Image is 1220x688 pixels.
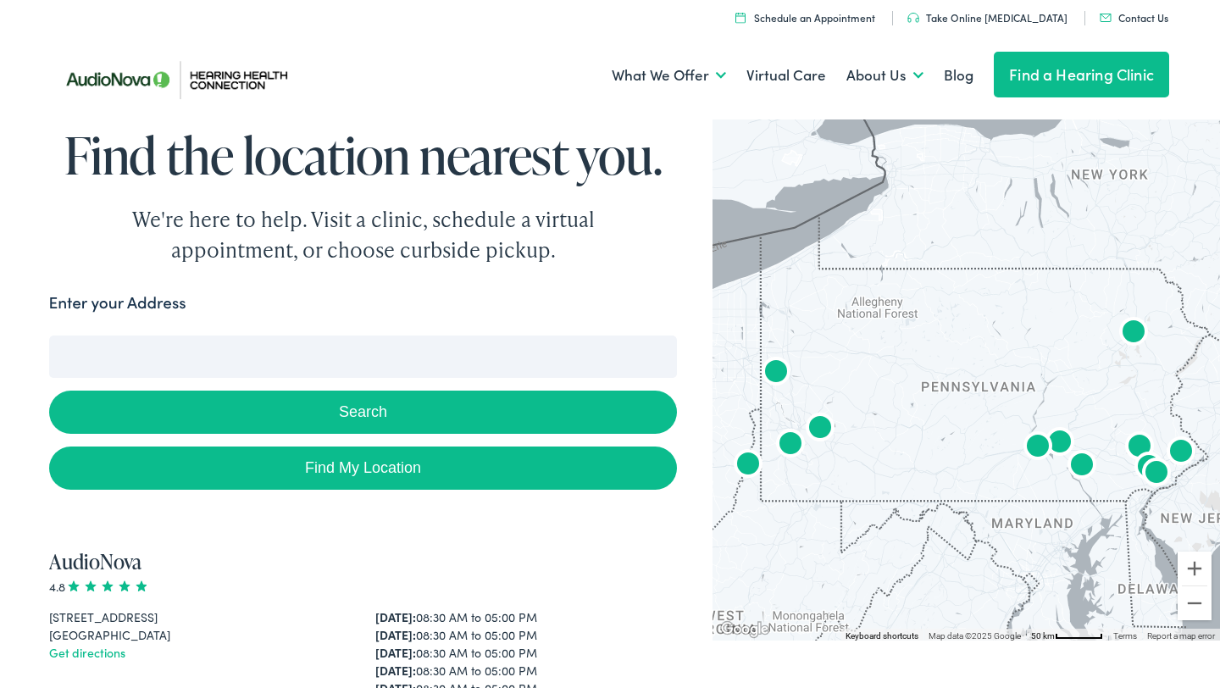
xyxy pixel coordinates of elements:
div: AudioNova [1128,448,1169,489]
input: Enter your address or zip code [49,336,678,378]
a: Blog [944,44,973,107]
a: Virtual Care [746,44,826,107]
span: Map data ©2025 Google [929,631,1021,641]
a: Terms (opens in new tab) [1113,631,1137,641]
img: utility icon [907,13,919,23]
span: 4.8 [49,578,150,595]
strong: [DATE]: [375,644,416,661]
label: Enter your Address [49,291,186,315]
a: Open this area in Google Maps (opens a new window) [717,619,773,641]
div: We're here to help. Visit a clinic, schedule a virtual appointment, or choose curbside pickup. [92,204,635,265]
a: AudioNova [49,547,141,575]
div: [GEOGRAPHIC_DATA] [49,626,351,644]
a: Find My Location [49,447,678,490]
strong: [DATE]: [375,626,416,643]
strong: [DATE]: [375,608,416,625]
a: About Us [846,44,923,107]
button: Zoom out [1178,586,1212,620]
button: Map Scale: 50 km per 53 pixels [1026,629,1108,641]
button: Keyboard shortcuts [846,630,918,642]
span: 50 km [1031,631,1055,641]
div: AudioNova [770,425,811,466]
img: Google [717,619,773,641]
div: AudioNova [800,409,840,450]
button: Zoom in [1178,552,1212,585]
div: AudioNova [1119,428,1160,469]
div: AudioNova [1136,454,1177,495]
div: AudioNova [1161,433,1201,474]
div: [STREET_ADDRESS] [49,608,351,626]
a: Find a Hearing Clinic [994,52,1169,97]
div: AudioNova [1113,313,1154,354]
a: What We Offer [612,44,726,107]
div: AudioNova [1062,447,1102,487]
a: Contact Us [1100,10,1168,25]
a: Get directions [49,644,125,661]
div: AudioNova [756,353,796,394]
button: Search [49,391,678,434]
img: utility icon [1100,14,1112,22]
h1: Find the location nearest you. [49,127,678,183]
a: Schedule an Appointment [735,10,875,25]
strong: [DATE]: [375,662,416,679]
div: AudioNova [728,446,768,486]
img: utility icon [735,12,746,23]
a: Report a map error [1147,631,1215,641]
div: AudioNova [1018,428,1058,469]
a: Take Online [MEDICAL_DATA] [907,10,1067,25]
div: AudioNova [1040,424,1080,464]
